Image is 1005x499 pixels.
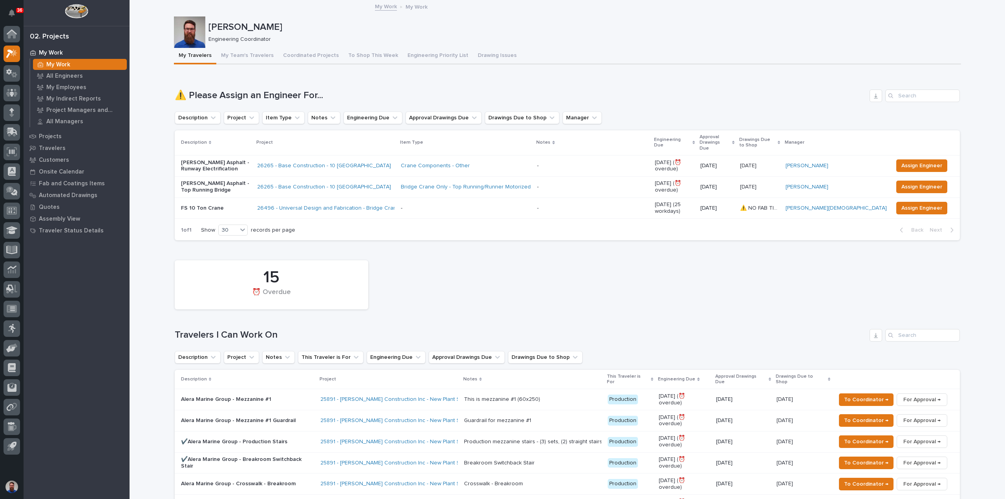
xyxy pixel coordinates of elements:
[700,163,733,169] p: [DATE]
[655,159,694,173] p: [DATE] (⏰ overdue)
[175,176,960,197] tr: [PERSON_NAME] Asphalt - Top Running Bridge26265 - Base Construction - 10 [GEOGRAPHIC_DATA] Bridge...
[175,197,960,219] tr: FS 10 Ton Crane26496 - Universal Design and Fabrication - Bridge Crane 10 Ton -- [DATE] (25 workd...
[608,458,638,468] div: Production
[320,481,523,487] a: 25891 - [PERSON_NAME] Construction Inc - New Plant Setup - Mezzanine Project
[30,59,130,70] a: My Work
[777,458,795,466] p: [DATE]
[39,145,66,152] p: Travelers
[24,201,130,213] a: Quotes
[24,154,130,166] a: Customers
[537,205,539,212] div: -
[278,48,344,64] button: Coordinated Projects
[901,161,942,170] span: Assign Engineer
[262,351,295,364] button: Notes
[885,90,960,102] input: Search
[897,435,947,448] button: For Approval →
[39,204,60,211] p: Quotes
[298,351,364,364] button: This Traveler is For
[903,416,941,425] span: For Approval →
[903,458,941,468] span: For Approval →
[175,431,960,452] tr: ✔️Alera Marine Group - Production Stairs25891 - [PERSON_NAME] Construction Inc - New Plant Setup ...
[175,90,866,101] h1: ⚠️ Please Assign an Engineer For...
[839,435,894,448] button: To Coordinator →
[903,479,941,489] span: For Approval →
[839,414,894,427] button: To Coordinator →
[24,47,130,58] a: My Work
[224,111,259,124] button: Project
[320,460,523,466] a: 25891 - [PERSON_NAME] Construction Inc - New Plant Setup - Mezzanine Project
[219,226,238,234] div: 30
[716,417,770,424] p: [DATE]
[659,456,710,470] p: [DATE] (⏰ overdue)
[844,437,888,446] span: To Coordinator →
[777,437,795,445] p: [DATE]
[403,48,473,64] button: Engineering Priority List
[175,155,960,176] tr: [PERSON_NAME] Asphalt - Runway Electrification26265 - Base Construction - 10 [GEOGRAPHIC_DATA] Cr...
[896,181,947,193] button: Assign Engineer
[464,460,535,466] div: Breakroom Switchback Stair
[716,460,770,466] p: [DATE]
[175,452,960,473] tr: ✔️Alera Marine Group - Breakroom Switchback Stair25891 - [PERSON_NAME] Construction Inc - New Pla...
[537,163,539,169] div: -
[894,227,926,234] button: Back
[464,481,523,487] div: Crosswalk - Breakroom
[24,189,130,201] a: Automated Drawings
[367,351,426,364] button: Engineering Due
[536,138,550,147] p: Notes
[24,225,130,236] a: Traveler Status Details
[344,48,403,64] button: To Shop This Week
[608,416,638,426] div: Production
[39,133,62,140] p: Projects
[537,184,539,190] div: -
[777,416,795,424] p: [DATE]
[406,111,482,124] button: Approval Drawings Due
[181,396,314,403] p: Alera Marine Group - Mezzanine #1
[777,395,795,403] p: [DATE]
[659,477,710,491] p: [DATE] (⏰ overdue)
[24,130,130,142] a: Projects
[175,473,960,495] tr: Alera Marine Group - Crosswalk - Breakroom25891 - [PERSON_NAME] Construction Inc - New Plant Setu...
[716,481,770,487] p: [DATE]
[46,95,101,102] p: My Indirect Reports
[930,227,947,234] span: Next
[181,375,207,384] p: Description
[256,138,273,147] p: Project
[844,416,888,425] span: To Coordinator →
[608,395,638,404] div: Production
[655,201,694,215] p: [DATE] (25 workdays)
[839,393,894,406] button: To Coordinator →
[786,163,828,169] a: [PERSON_NAME]
[39,180,105,187] p: Fab and Coatings Items
[897,393,947,406] button: For Approval →
[208,36,955,43] p: Engineering Coordinator
[251,227,295,234] p: records per page
[607,372,649,387] p: This Traveler is For
[401,205,531,212] p: -
[901,182,942,192] span: Assign Engineer
[464,439,601,445] div: Production mezzanine stairs - (3) sets, (2) straight stairs per mezzanine
[401,163,470,169] a: Crane Components - Other
[24,166,130,177] a: Onsite Calendar
[181,138,207,147] p: Description
[563,111,602,124] button: Manager
[257,184,391,190] a: 26265 - Base Construction - 10 [GEOGRAPHIC_DATA]
[24,177,130,189] a: Fab and Coatings Items
[30,82,130,93] a: My Employees
[658,375,695,384] p: Engineering Due
[508,351,583,364] button: Drawings Due to Shop
[30,104,130,115] a: Project Managers and Engineers
[896,159,947,172] button: Assign Engineer
[224,351,259,364] button: Project
[716,439,770,445] p: [DATE]
[262,111,305,124] button: Item Type
[655,180,694,194] p: [DATE] (⏰ overdue)
[181,159,251,173] p: [PERSON_NAME] Asphalt - Runway Electrification
[776,372,826,387] p: Drawings Due to Shop
[659,393,710,406] p: [DATE] (⏰ overdue)
[739,135,776,150] p: Drawings Due to Shop
[201,227,215,234] p: Show
[885,329,960,342] div: Search
[4,479,20,495] button: users-avatar
[700,205,733,212] p: [DATE]
[896,202,947,214] button: Assign Engineer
